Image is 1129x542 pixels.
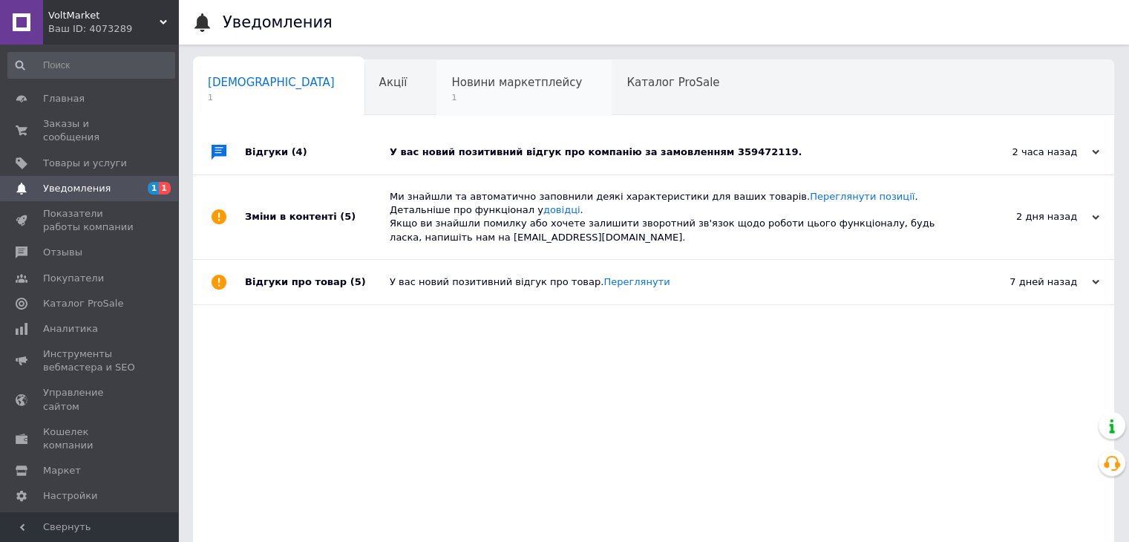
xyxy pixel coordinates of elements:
span: Каталог ProSale [43,297,123,310]
span: 1 [159,182,171,195]
span: Инструменты вебмастера и SEO [43,347,137,374]
div: 7 дней назад [951,275,1099,289]
a: довідці [543,204,580,215]
span: 1 [451,92,582,103]
span: Настройки [43,489,97,503]
span: Управление сайтом [43,386,137,413]
span: VoltMarket [48,9,160,22]
span: Новини маркетплейсу [451,76,582,89]
span: Маркет [43,464,81,477]
span: Кошелек компании [43,425,137,452]
span: Аналитика [43,322,98,336]
div: Зміни в контенті [245,175,390,259]
span: (5) [340,211,356,222]
div: У вас новий позитивний відгук про товар. [390,275,951,289]
span: Отзывы [43,246,82,259]
span: Уведомления [43,182,111,195]
span: Покупатели [43,272,104,285]
span: (4) [292,146,307,157]
span: 1 [208,92,335,103]
span: (5) [350,276,366,287]
span: [DEMOGRAPHIC_DATA] [208,76,335,89]
div: 2 часа назад [951,146,1099,159]
span: Заказы и сообщения [43,117,137,144]
div: Ваш ID: 4073289 [48,22,178,36]
div: 2 дня назад [951,210,1099,223]
span: 1 [148,182,160,195]
a: Переглянути [603,276,670,287]
a: Переглянути позиції [810,191,914,202]
span: Акції [379,76,408,89]
div: Ми знайшли та автоматично заповнили деякі характеристики для ваших товарів. . Детальніше про функ... [390,190,951,244]
input: Поиск [7,52,175,79]
div: У вас новий позитивний відгук про компанію за замовленням 359472119. [390,146,951,159]
div: Відгуки про товар [245,260,390,304]
span: Показатели работы компании [43,207,137,234]
span: Товары и услуги [43,157,127,170]
span: Каталог ProSale [626,76,719,89]
h1: Уведомления [223,13,333,31]
span: Главная [43,92,85,105]
div: Відгуки [245,130,390,174]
